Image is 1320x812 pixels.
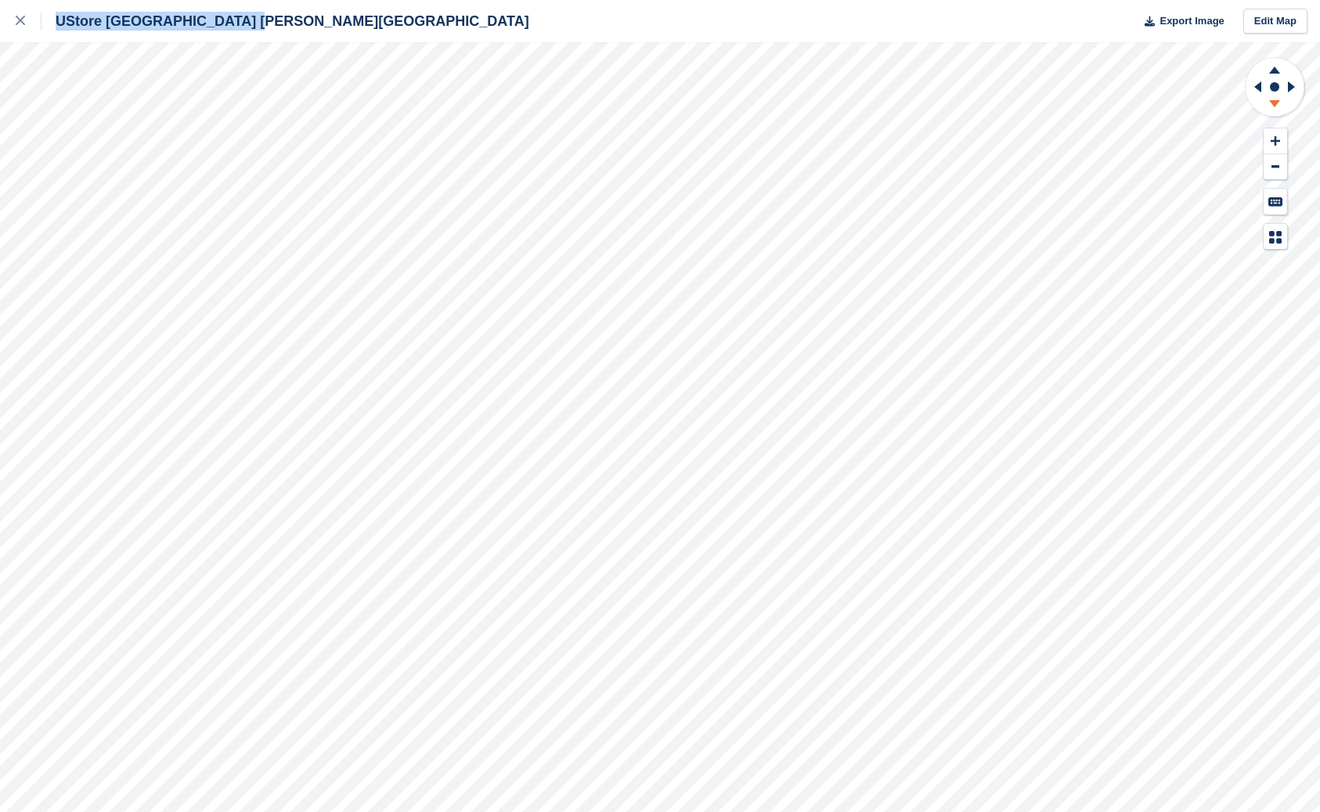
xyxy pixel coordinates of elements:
button: Zoom In [1264,128,1287,154]
button: Map Legend [1264,224,1287,250]
button: Export Image [1135,9,1224,34]
button: Zoom Out [1264,154,1287,180]
span: Export Image [1160,13,1224,29]
button: Keyboard Shortcuts [1264,189,1287,215]
a: Edit Map [1243,9,1307,34]
div: UStore [GEOGRAPHIC_DATA] [PERSON_NAME][GEOGRAPHIC_DATA] [41,12,529,31]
